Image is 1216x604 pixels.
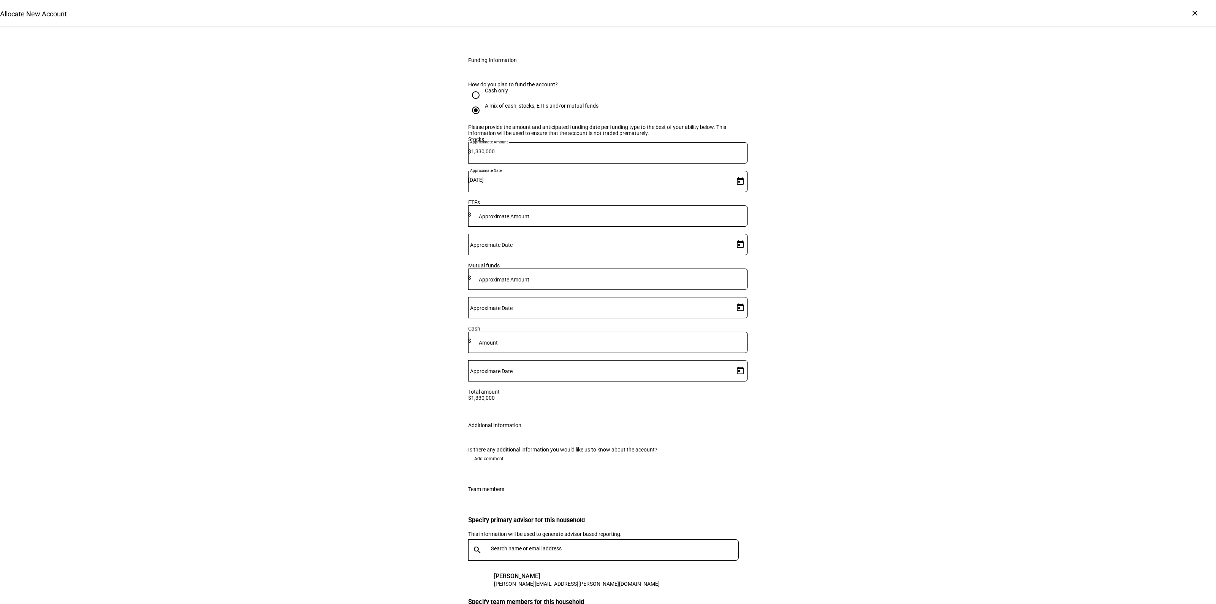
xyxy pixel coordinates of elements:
div: Mutual funds [468,262,748,269]
mat-label: Approximate Amount [479,277,529,283]
div: × [1189,7,1201,19]
div: [PERSON_NAME][EMAIL_ADDRESS][PERSON_NAME][DOMAIN_NAME] [494,580,660,588]
div: MO [473,572,488,588]
div: $1,330,000 [468,395,748,401]
button: Open calendar [733,174,748,189]
h3: Specify primary advisor for this household [468,517,748,524]
mat-label: Approximate Date [470,168,502,173]
div: Cash only [485,87,508,94]
div: Please provide the amount and anticipated funding date per funding type to the best of your abili... [468,124,748,136]
mat-label: Approximate Amount [470,140,508,144]
div: ETFs [468,199,748,205]
button: Open calendar [733,300,748,315]
div: Cash [468,326,748,332]
span: Add comment [474,453,503,465]
div: Additional Information [468,422,521,428]
mat-label: Approximate Date [470,368,513,374]
div: Funding Information [468,57,517,63]
span: $ [468,338,471,344]
div: Team members [468,486,504,492]
div: A mix of cash, stocks, ETFs and/or mutual funds [485,103,598,109]
mat-label: Approximate Date [470,242,513,248]
mat-label: Approximate Amount [479,213,529,219]
mat-label: Approximate Date [470,305,513,311]
div: Is there any additional information you would like us to know about the account? [468,447,748,453]
span: $ [468,211,471,218]
input: Search name or email address [491,545,742,552]
div: Stocks [468,136,748,142]
div: How do you plan to fund the account? [468,81,748,87]
mat-label: Amount [479,340,498,346]
mat-icon: search [468,545,486,555]
button: Add comment [468,453,510,465]
div: Total amount [468,389,748,395]
span: $ [468,148,471,154]
button: Open calendar [733,237,748,252]
div: This information will be used to generate advisor based reporting. [468,530,748,538]
span: $ [468,275,471,281]
button: Open calendar [733,363,748,378]
div: [PERSON_NAME] [494,572,660,580]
